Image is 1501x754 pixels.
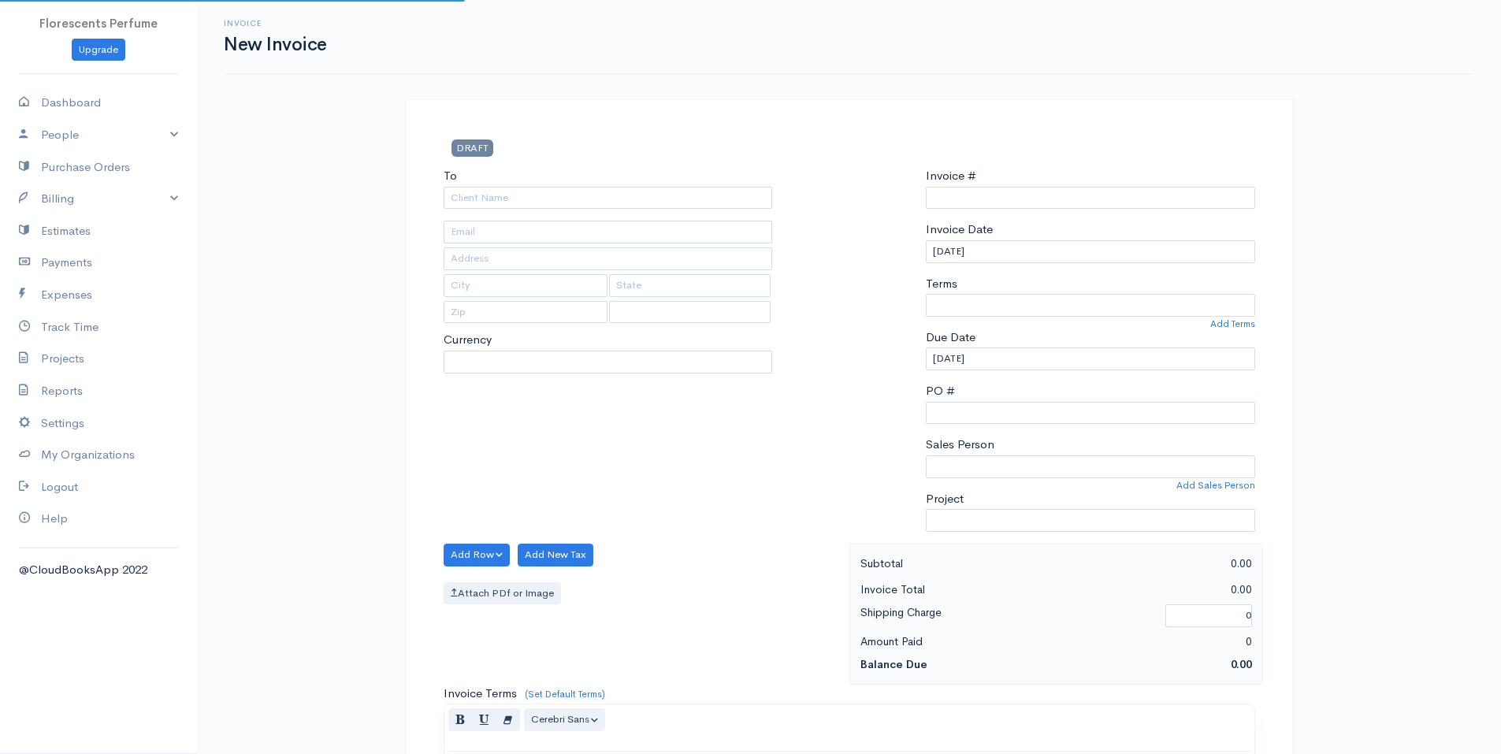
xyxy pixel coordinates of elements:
[1056,554,1260,574] div: 0.00
[1056,632,1260,652] div: 0
[853,603,1158,629] div: Shipping Charge
[39,16,158,31] span: Florescents Perfume
[444,167,457,185] label: To
[1231,657,1252,671] span: 0.00
[496,708,520,731] button: Remove Font Style (CTRL+\)
[525,688,605,700] a: (Set Default Terms)
[926,221,993,239] label: Invoice Date
[926,490,964,508] label: Project
[926,436,994,454] label: Sales Person
[451,139,493,156] span: DRAFT
[926,382,955,400] label: PO #
[518,544,593,566] button: Add New Tax
[926,167,976,185] label: Invoice #
[224,19,327,28] h6: Invoice
[853,554,1057,574] div: Subtotal
[853,632,1057,652] div: Amount Paid
[926,347,1255,370] input: dd-mm-yyyy
[444,582,561,605] label: Attach PDf or Image
[524,708,606,731] button: Font Family
[444,331,492,349] label: Currency
[1210,317,1255,331] a: Add Terms
[444,685,517,703] label: Invoice Terms
[19,561,178,579] div: @CloudBooksApp 2022
[1176,478,1255,492] a: Add Sales Person
[926,240,1255,263] input: dd-mm-yyyy
[224,35,327,54] h1: New Invoice
[444,301,608,324] input: Zip
[444,221,773,243] input: Email
[444,274,608,297] input: City
[926,329,975,347] label: Due Date
[609,274,771,297] input: State
[1056,580,1260,600] div: 0.00
[444,544,511,566] button: Add Row
[72,39,125,61] a: Upgrade
[444,187,773,210] input: Client Name
[853,580,1057,600] div: Invoice Total
[444,247,773,270] input: Address
[448,708,473,731] button: Bold (CTRL+B)
[860,657,927,671] strong: Balance Due
[472,708,496,731] button: Underline (CTRL+U)
[926,275,957,293] label: Terms
[531,712,589,726] span: Cerebri Sans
